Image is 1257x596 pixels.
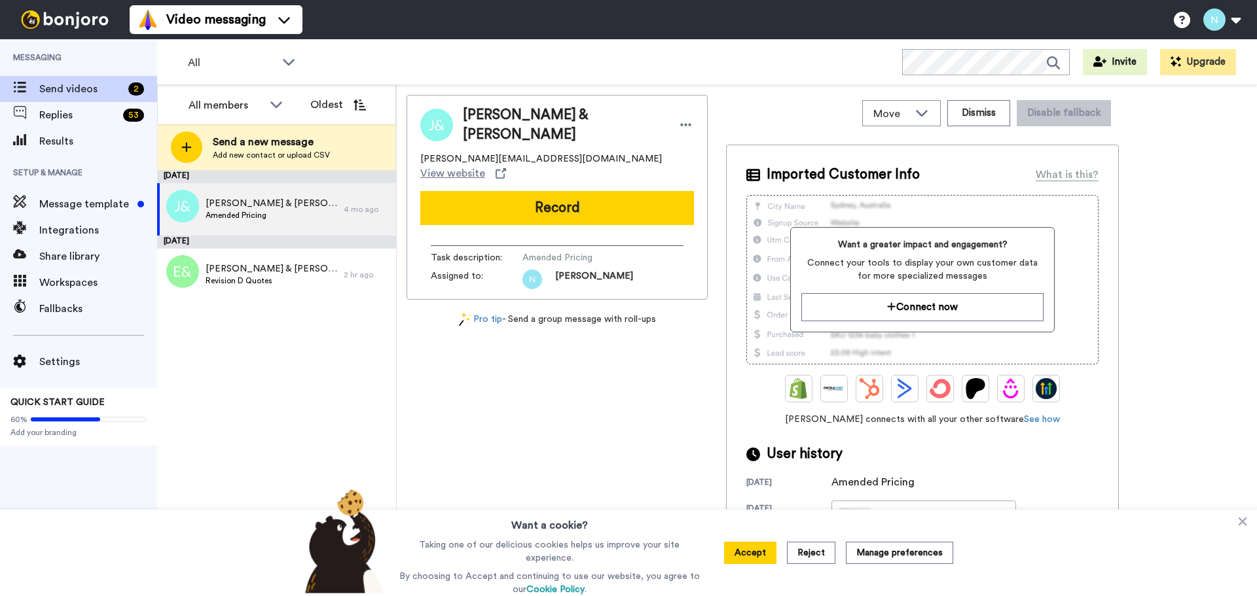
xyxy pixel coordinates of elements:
span: Revision D Quotes [206,275,337,286]
button: Manage preferences [846,542,953,564]
span: Send a new message [213,134,330,150]
span: Results [39,133,157,149]
span: Amended Pricing [206,210,337,220]
button: Upgrade [1160,49,1236,75]
span: [PERSON_NAME] & [PERSON_NAME] [206,262,337,275]
span: All [188,55,276,71]
span: Add new contact or upload CSV [213,150,330,160]
span: [PERSON_NAME][EMAIL_ADDRESS][DOMAIN_NAME] [420,152,662,166]
span: Share library [39,249,157,264]
span: Task description : [431,251,522,264]
button: Invite [1083,49,1147,75]
span: Replies [39,107,118,123]
span: 60% [10,414,27,425]
div: Amended Pricing [831,474,915,490]
button: Reject [787,542,835,564]
img: 89e598cf-59ca-442b-a3a1-221440686a2e.png [522,270,542,289]
span: User history [767,444,843,464]
a: See how [1024,415,1060,424]
p: Taking one of our delicious cookies helps us improve your site experience. [396,538,703,565]
span: Message template [39,196,132,212]
span: Amended Pricing [522,251,647,264]
img: ActiveCampaign [894,378,915,399]
img: e&.png [166,255,199,288]
button: Connect now [801,293,1043,321]
img: GoHighLevel [1036,378,1057,399]
img: bear-with-cookie.png [293,489,390,593]
div: - Send a group message with roll-ups [407,313,708,326]
span: Integrations [39,222,157,238]
img: Shopify [788,378,809,399]
span: Workspaces [39,275,157,290]
span: [PERSON_NAME] & [PERSON_NAME] [463,105,665,145]
span: [PERSON_NAME] & [PERSON_NAME] [206,197,337,210]
span: [PERSON_NAME] [555,270,633,289]
span: Connect your tools to display your own customer data for more specialized messages [801,256,1043,283]
img: 4880f639-1e64-4c6b-9105-1c52de6c6d80-thumb.jpg [839,508,871,540]
div: 53 [123,109,144,122]
img: Hubspot [859,378,880,399]
img: Ontraport [824,378,845,399]
img: Patreon [965,378,986,399]
img: Drip [1000,378,1021,399]
a: By[PERSON_NAME][DATE] [831,500,1016,548]
img: bj-logo-header-white.svg [16,10,114,29]
img: j&.png [166,190,199,222]
div: 2 [128,82,144,96]
div: [DATE] [746,503,831,548]
button: Accept [724,542,776,564]
a: View website [420,166,506,181]
span: Send videos [39,81,123,97]
div: 2 hr ago [344,270,390,280]
span: Move [873,106,909,122]
img: Image of Jeremy & Cassie [420,109,453,141]
p: By choosing to Accept and continuing to use our website, you agree to our . [396,570,703,596]
div: What is this? [1036,167,1099,183]
h3: Want a cookie? [511,510,588,533]
img: magic-wand.svg [459,313,471,326]
a: Pro tip [459,313,502,326]
span: Settings [39,354,157,370]
span: Fallbacks [39,301,157,317]
a: Cookie Policy [526,585,585,594]
button: Dismiss [947,100,1010,126]
span: Video messaging [166,10,266,29]
div: [DATE] [157,236,396,249]
img: ConvertKit [930,378,951,399]
img: vm-color.svg [137,9,158,30]
button: Record [420,191,694,225]
div: 4 mo ago [344,204,390,215]
span: QUICK START GUIDE [10,398,105,407]
span: Imported Customer Info [767,165,920,184]
div: [DATE] [983,508,1009,540]
button: Disable fallback [1017,100,1111,126]
div: [DATE] [157,170,396,183]
span: Add your branding [10,427,147,438]
span: Want a greater impact and engagement? [801,238,1043,251]
span: Assigned to: [431,270,522,289]
button: Oldest [301,92,376,118]
div: All members [189,97,263,113]
span: View website [420,166,485,181]
div: [DATE] [746,477,831,490]
span: [PERSON_NAME] connects with all your other software [746,413,1099,426]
